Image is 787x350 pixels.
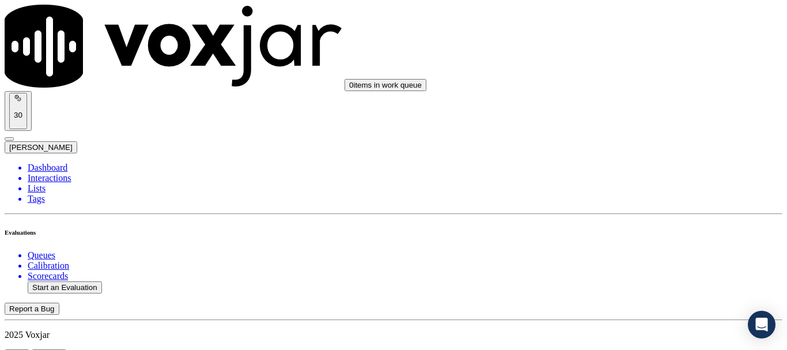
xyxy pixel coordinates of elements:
button: Report a Bug [5,303,59,315]
h6: Evaluations [5,229,782,236]
span: [PERSON_NAME] [9,143,73,152]
a: Interactions [28,173,782,183]
button: 30 [5,91,32,131]
button: 0items in work queue [345,79,426,91]
p: 30 [14,111,22,119]
a: Calibration [28,261,782,271]
a: Tags [28,194,782,204]
button: [PERSON_NAME] [5,141,77,153]
a: Lists [28,183,782,194]
a: Dashboard [28,163,782,173]
p: 2025 Voxjar [5,330,782,340]
button: Start an Evaluation [28,281,102,293]
button: 30 [9,93,27,129]
a: Scorecards [28,271,782,281]
div: Open Intercom Messenger [748,311,775,338]
img: voxjar logo [5,5,342,88]
a: Queues [28,250,782,261]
